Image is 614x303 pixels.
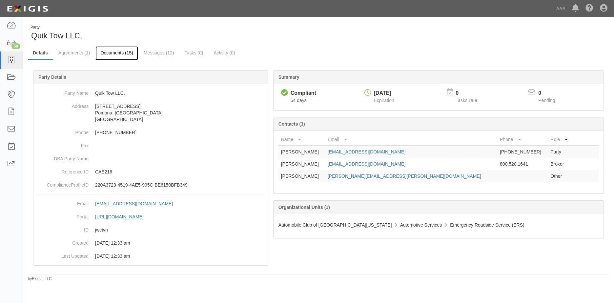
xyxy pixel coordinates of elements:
[281,90,288,96] i: Compliant
[36,100,265,126] dd: [STREET_ADDRESS] Pomona, [GEOGRAPHIC_DATA] [GEOGRAPHIC_DATA]
[31,25,82,30] div: Party
[497,158,548,170] td: 800.520.1641
[278,205,330,210] b: Organizational Units (1)
[36,87,265,100] dd: Quik Tow LLC.
[36,236,265,250] dd: 03/10/2023 12:33 am
[291,98,307,103] span: Since 08/12/2025
[95,200,173,207] div: [EMAIL_ADDRESS][DOMAIN_NAME]
[497,146,548,158] td: [PHONE_NUMBER]
[36,250,265,263] dd: 03/10/2023 12:33 am
[36,210,89,220] dt: Portal
[497,133,548,146] th: Phone
[28,25,314,41] div: Quik Tow LLC.
[95,46,138,60] a: Documents (15)
[36,223,265,236] dd: jwctvn
[95,201,180,206] a: [EMAIL_ADDRESS][DOMAIN_NAME]
[325,133,497,146] th: Email
[328,173,481,179] a: [PERSON_NAME][EMAIL_ADDRESS][PERSON_NAME][DOMAIN_NAME]
[278,133,325,146] th: Name
[450,222,524,228] span: Emergency Roadside Service (ERS)
[538,90,563,97] p: 0
[278,222,392,228] span: Automobile Club of [GEOGRAPHIC_DATA][US_STATE]
[278,170,325,182] td: [PERSON_NAME]
[291,90,316,97] div: Compliant
[548,133,572,146] th: Role
[328,149,405,154] a: [EMAIL_ADDRESS][DOMAIN_NAME]
[209,46,240,59] a: Activity (0)
[553,2,569,15] a: AAA
[278,74,299,80] b: Summary
[278,146,325,158] td: [PERSON_NAME]
[36,197,89,207] dt: Email
[548,146,572,158] td: Party
[36,126,265,139] dd: [PHONE_NUMBER]
[328,161,405,167] a: [EMAIL_ADDRESS][DOMAIN_NAME]
[538,98,555,103] span: Pending
[456,98,477,103] span: Tasks Due
[36,250,89,259] dt: Last Updated
[585,5,593,12] i: Help Center - Complianz
[400,222,442,228] span: Automotive Services
[36,100,89,110] dt: Address
[38,74,66,80] b: Party Details
[31,31,82,40] span: Quik Tow LLC.
[36,126,89,136] dt: Phone
[180,46,208,59] a: Tasks (0)
[95,169,265,175] p: CAE216
[36,87,89,96] dt: Party Name
[11,43,20,49] div: 59
[456,90,485,97] p: 0
[374,90,394,97] div: [DATE]
[278,121,305,127] b: Contacts (3)
[28,46,53,60] a: Details
[278,158,325,170] td: [PERSON_NAME]
[36,236,89,246] dt: Created
[53,46,95,59] a: Agreements (1)
[548,170,572,182] td: Other
[374,98,394,103] span: Expiration
[36,152,89,162] dt: DBA Party Name
[548,158,572,170] td: Broker
[5,3,50,15] img: logo-5460c22ac91f19d4615b14bd174203de0afe785f0fc80cf4dbbc73dc1793850b.png
[36,178,89,188] dt: ComplianceProfileID
[36,165,89,175] dt: Reference ID
[139,46,179,59] a: Messages (12)
[95,182,265,188] p: 220A3723-4519-4AE5-995C-BE6150BFB349
[36,139,89,149] dt: Fax
[36,223,89,233] dt: ID
[95,214,151,219] a: [URL][DOMAIN_NAME]
[28,276,52,282] small: by
[32,276,52,281] a: Exigis, LLC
